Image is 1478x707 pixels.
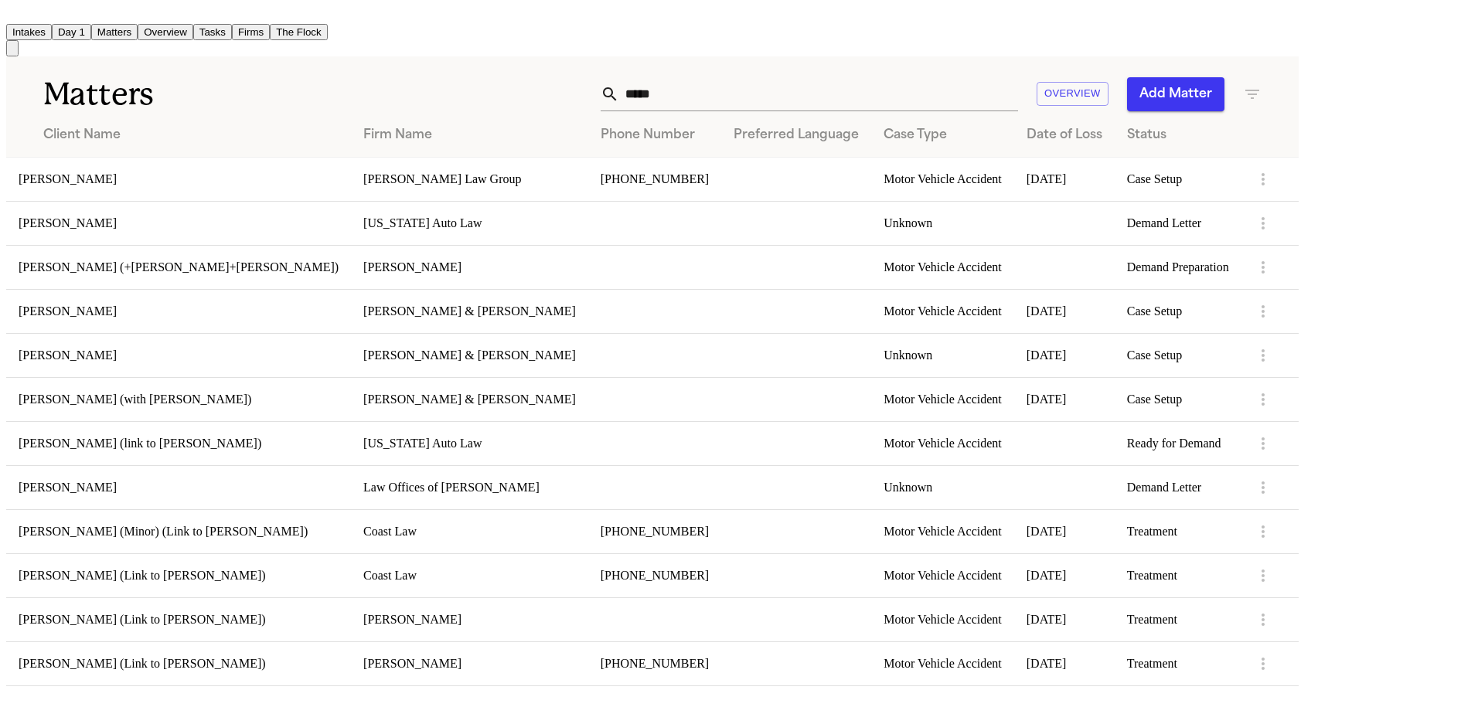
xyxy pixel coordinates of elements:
td: Motor Vehicle Accident [871,157,1014,201]
td: [PERSON_NAME] (Link to [PERSON_NAME]) [6,553,351,597]
div: Firm Name [363,126,576,144]
td: [PERSON_NAME] (Minor) (Link to [PERSON_NAME]) [6,509,351,553]
td: [PERSON_NAME] & [PERSON_NAME] [351,289,588,333]
td: [PERSON_NAME] (Link to [PERSON_NAME]) [6,597,351,641]
td: [PERSON_NAME] [351,597,588,641]
td: [PERSON_NAME] & [PERSON_NAME] [351,377,588,421]
td: Ready for Demand [1115,421,1241,465]
td: [US_STATE] Auto Law [351,201,588,245]
h1: Matters [43,75,390,114]
td: [PERSON_NAME] [351,245,588,289]
td: [DATE] [1014,377,1115,421]
div: Client Name [43,126,339,144]
button: Overview [138,24,193,40]
td: [PERSON_NAME] (with [PERSON_NAME]) [6,377,351,421]
td: Treatment [1115,597,1241,641]
td: Case Setup [1115,333,1241,377]
td: [DATE] [1014,157,1115,201]
td: [PHONE_NUMBER] [588,553,721,597]
td: [PHONE_NUMBER] [588,509,721,553]
td: Treatment [1115,641,1241,685]
div: Preferred Language [734,126,859,144]
div: Case Type [884,126,1002,144]
button: Day 1 [52,24,91,40]
td: [PERSON_NAME] (link to [PERSON_NAME]) [6,421,351,465]
a: Tasks [193,25,232,38]
td: Unknown [871,333,1014,377]
img: Finch Logo [6,6,25,21]
td: [DATE] [1014,597,1115,641]
td: [PERSON_NAME] [6,157,351,201]
td: [DATE] [1014,289,1115,333]
td: Motor Vehicle Accident [871,289,1014,333]
a: Matters [91,25,138,38]
td: Treatment [1115,509,1241,553]
td: Motor Vehicle Accident [871,421,1014,465]
td: [PERSON_NAME] [6,465,351,509]
button: The Flock [270,24,328,40]
td: [DATE] [1014,641,1115,685]
td: Case Setup [1115,377,1241,421]
td: Case Setup [1115,289,1241,333]
td: Unknown [871,201,1014,245]
button: Matters [91,24,138,40]
td: [DATE] [1014,553,1115,597]
td: Motor Vehicle Accident [871,641,1014,685]
button: Firms [232,24,270,40]
td: [PERSON_NAME] (+[PERSON_NAME]+[PERSON_NAME]) [6,245,351,289]
td: [PHONE_NUMBER] [588,641,721,685]
td: [PHONE_NUMBER] [588,157,721,201]
button: Overview [1037,82,1108,106]
div: Date of Loss [1027,126,1102,144]
td: Motor Vehicle Accident [871,245,1014,289]
td: [PERSON_NAME] [6,289,351,333]
td: Coast Law [351,509,588,553]
td: Motor Vehicle Accident [871,553,1014,597]
td: Demand Letter [1115,465,1241,509]
a: Home [6,10,25,23]
td: [PERSON_NAME] & [PERSON_NAME] [351,333,588,377]
td: [PERSON_NAME] (Link to [PERSON_NAME]) [6,641,351,685]
a: Day 1 [52,25,91,38]
td: [PERSON_NAME] [6,333,351,377]
td: Treatment [1115,553,1241,597]
td: Motor Vehicle Accident [871,509,1014,553]
td: Law Offices of [PERSON_NAME] [351,465,588,509]
button: Tasks [193,24,232,40]
td: [PERSON_NAME] Law Group [351,157,588,201]
td: Demand Preparation [1115,245,1241,289]
td: Motor Vehicle Accident [871,377,1014,421]
td: [DATE] [1014,509,1115,553]
button: Intakes [6,24,52,40]
a: Intakes [6,25,52,38]
td: Demand Letter [1115,201,1241,245]
td: [DATE] [1014,333,1115,377]
div: Phone Number [601,126,709,144]
td: [PERSON_NAME] [6,201,351,245]
a: Overview [138,25,193,38]
td: Unknown [871,465,1014,509]
td: Motor Vehicle Accident [871,597,1014,641]
td: [PERSON_NAME] [351,641,588,685]
td: Coast Law [351,553,588,597]
div: Status [1127,126,1229,144]
a: Firms [232,25,270,38]
button: Add Matter [1127,77,1224,111]
td: Case Setup [1115,157,1241,201]
td: [US_STATE] Auto Law [351,421,588,465]
a: The Flock [270,25,328,38]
